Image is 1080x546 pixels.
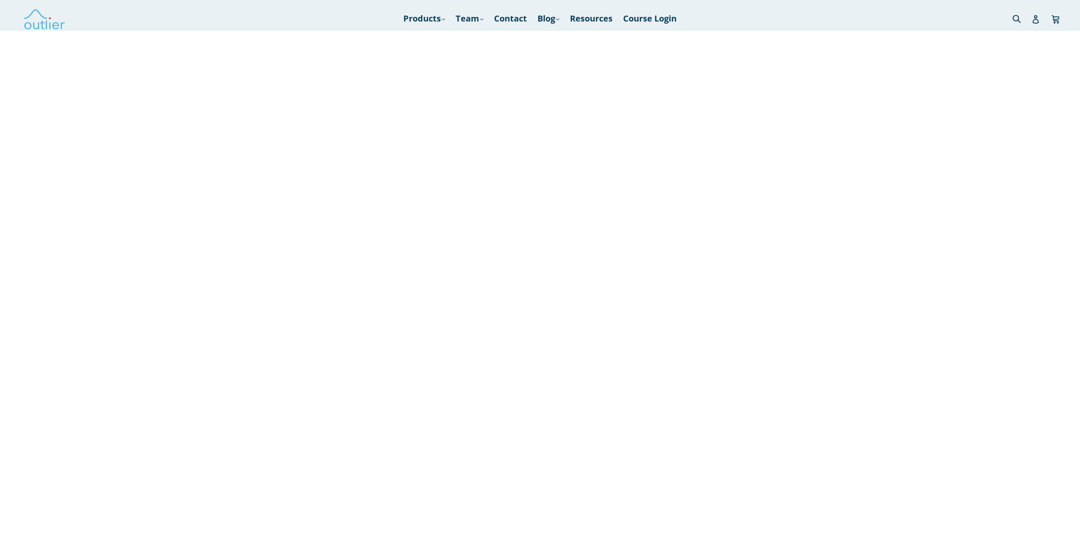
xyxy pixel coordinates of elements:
a: Team [451,11,488,26]
a: Course Login [619,11,681,26]
img: Outlier Linguistics [23,6,65,31]
a: Blog [533,11,564,26]
a: Resources [566,11,617,26]
a: Contact [490,11,531,26]
a: Products [399,11,449,26]
input: Search [1010,10,1034,27]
